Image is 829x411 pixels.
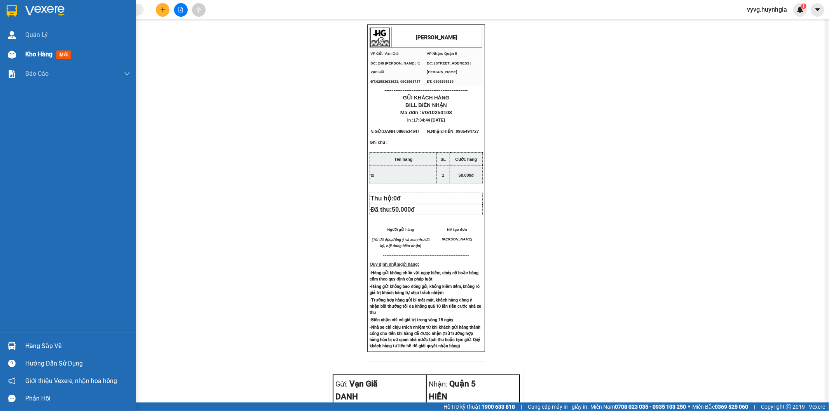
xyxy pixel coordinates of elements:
[383,129,395,134] span: DANH
[429,390,517,403] div: HIỀN
[7,55,121,64] div: Tên hàng: cục đen ( : 1 )
[392,206,415,213] span: 50.000đ
[25,393,130,404] div: Phản hồi
[395,129,420,134] span: -
[370,195,404,202] span: Thu hộ:
[25,51,52,58] span: Kho hàng
[156,3,169,17] button: plus
[528,402,588,411] span: Cung cấp máy in - giấy in:
[405,102,447,108] span: BILL BIÊN NHẬN
[441,157,446,162] strong: SL
[802,3,805,9] span: 1
[8,360,16,367] span: question-circle
[174,3,188,17] button: file-add
[429,380,448,388] span: Nhận:
[66,7,85,16] span: Nhận:
[801,3,806,9] sup: 1
[336,380,348,388] span: Gửi:
[786,404,791,409] span: copyright
[178,7,183,12] span: file-add
[370,61,420,74] span: ĐC: 248 [PERSON_NAME], tt Vạn Giã
[8,395,16,402] span: message
[7,7,61,16] div: Vạn Giã
[422,110,452,115] span: VG10250108
[692,402,748,411] span: Miền Bắc
[370,325,480,348] strong: -Nhà xe chỉ chịu trách nhiệm từ khi khách gửi hàng thành công cho đến khi hàng đã được nhận (trừ ...
[442,237,472,241] span: [PERSON_NAME]
[25,30,48,40] span: Quản Lý
[383,253,388,258] span: ---
[414,118,445,122] span: 17:34:44 [DATE]
[797,6,804,13] img: icon-new-feature
[427,129,479,134] span: N.Nhận:
[715,404,748,410] strong: 0369 525 060
[429,378,517,390] div: Quận 5
[66,25,121,36] div: 0798388519
[6,42,30,50] span: Đã thu :
[370,262,419,266] strong: Quy định nhận/gửi hàng:
[8,377,16,385] span: notification
[8,31,16,39] img: warehouse-icon
[336,378,424,390] div: Vạn Giã
[393,195,401,202] span: 0đ
[84,54,94,65] span: SL
[370,298,481,315] strong: -Trường hợp hàng gửi bị mất mát, khách hàng đòng ý nhận bồi thường tối đa không quá 10 lần tiền c...
[7,16,61,25] div: NHÂN
[456,157,477,162] strong: Cước hàng
[370,270,478,282] strong: -Hàng gửi không chứa vật nguy hiểm, cháy nổ hoặc hàng cấm theo quy định của pháp luật
[459,173,474,178] span: 50.000đ
[447,228,467,232] span: NV tạo đơn
[196,7,201,12] span: aim
[370,140,387,151] span: Ghi chú :
[6,41,62,50] div: 50.000
[124,71,130,77] span: down
[482,404,515,410] strong: 1900 633 818
[25,358,130,369] div: Hướng dẫn sử dụng
[388,253,469,258] span: -----------------------------------------------
[407,118,445,122] span: In :
[387,228,414,232] span: Người gửi hàng
[372,238,418,242] em: (Tôi đã đọc,đồng ý và xem
[521,402,522,411] span: |
[400,110,452,115] span: Mã đơn :
[336,390,424,403] div: DANH
[25,376,117,386] span: Giới thiệu Vexere, nhận hoa hồng
[688,405,690,408] span: ⚪️
[615,404,686,410] strong: 0708 023 035 - 0935 103 250
[25,69,49,78] span: Báo cáo
[370,80,421,84] span: ĐT:02583633633, 0903563737
[370,129,419,134] span: N.Gửi:
[8,342,16,350] img: warehouse-icon
[7,5,17,17] img: logo-vxr
[394,157,412,162] strong: Tên hàng
[370,28,390,47] img: logo
[192,3,206,17] button: aim
[456,129,479,134] span: 0985494727
[396,129,419,134] span: 0866534647
[8,70,16,78] img: solution-icon
[814,6,821,13] span: caret-down
[754,402,755,411] span: |
[66,16,121,25] div: QUYÊN
[442,173,445,178] span: 1
[66,7,121,16] div: Quận 5
[443,402,515,411] span: Hỗ trợ kỹ thuật:
[370,52,398,56] span: VP Gửi: Vạn Giã
[427,80,454,84] span: ĐT: 0898395539
[56,51,71,59] span: mới
[416,34,458,40] strong: [PERSON_NAME]
[7,25,61,36] div: 0962676956
[384,87,468,93] span: ----------------------------------------------
[741,5,793,14] span: vyvg.huynhgia
[403,95,450,101] span: GỬI KHÁCH HÀNG
[8,51,16,59] img: warehouse-icon
[427,61,471,74] span: ĐC: [STREET_ADDRESS][PERSON_NAME]
[370,206,415,213] span: Đã thu:
[427,52,457,56] span: VP Nhận: Quận 5
[7,7,19,16] span: Gửi:
[370,173,374,178] span: tx
[370,317,453,322] strong: -Biên nhận chỉ có giá trị trong vòng 15 ngày
[811,3,824,17] button: caret-down
[160,7,166,12] span: plus
[25,340,130,352] div: Hàng sắp về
